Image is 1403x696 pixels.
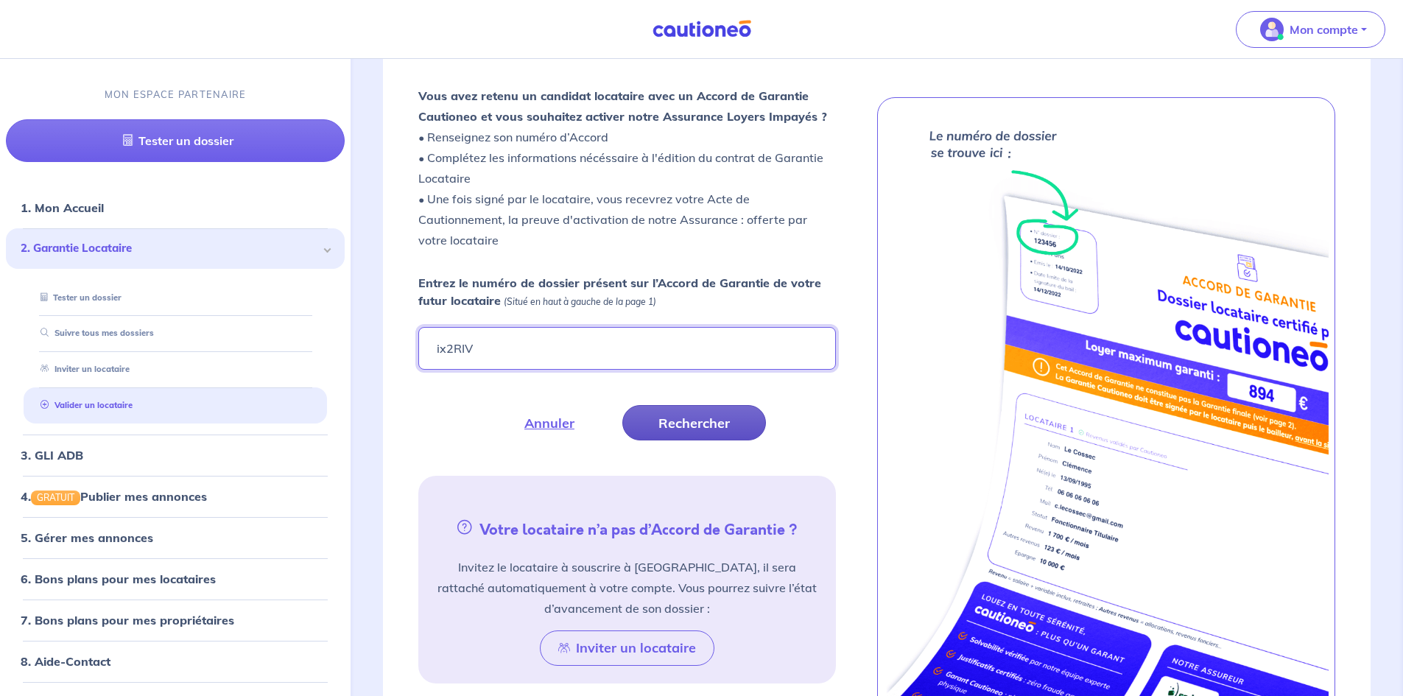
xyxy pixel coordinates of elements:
[418,88,827,124] strong: Vous avez retenu un candidat locataire avec un Accord de Garantie Cautioneo et vous souhaitez act...
[21,613,234,628] a: 7. Bons plans pour mes propriétaires
[35,292,122,302] a: Tester un dossier
[622,405,766,440] button: Rechercher
[24,321,327,345] div: Suivre tous mes dossiers
[540,630,714,666] button: Inviter un locataire
[21,240,319,257] span: 2. Garantie Locataire
[488,405,611,440] button: Annuler
[1290,21,1358,38] p: Mon compte
[418,275,821,308] strong: Entrez le numéro de dossier présent sur l’Accord de Garantie de votre futur locataire
[24,285,327,309] div: Tester un dossier
[21,200,104,215] a: 1. Mon Accueil
[6,193,345,222] div: 1. Mon Accueil
[436,557,817,619] p: Invitez le locataire à souscrire à [GEOGRAPHIC_DATA], il sera rattaché automatiquement à votre co...
[647,20,757,38] img: Cautioneo
[6,605,345,635] div: 7. Bons plans pour mes propriétaires
[643,41,1110,62] h4: Valider un locataire
[24,393,327,418] div: Valider un locataire
[6,119,345,162] a: Tester un dossier
[6,440,345,469] div: 3. GLI ADB
[6,523,345,552] div: 5. Gérer mes annonces
[6,564,345,594] div: 6. Bons plans pour mes locataires
[418,85,835,250] p: • Renseignez son numéro d’Accord • Complétez les informations nécéssaire à l'édition du contrat d...
[21,654,110,669] a: 8. Aide-Contact
[6,228,345,269] div: 2. Garantie Locataire
[1260,18,1284,41] img: illu_account_valid_menu.svg
[1236,11,1385,48] button: illu_account_valid_menu.svgMon compte
[21,447,83,462] a: 3. GLI ADB
[24,357,327,382] div: Inviter un locataire
[6,481,345,510] div: 4.GRATUITPublier mes annonces
[424,517,829,539] h5: Votre locataire n’a pas d’Accord de Garantie ?
[105,88,247,102] p: MON ESPACE PARTENAIRE
[6,647,345,676] div: 8. Aide-Contact
[504,296,656,307] em: (Situé en haut à gauche de la page 1)
[35,400,133,410] a: Valider un locataire
[35,364,130,374] a: Inviter un locataire
[21,530,153,545] a: 5. Gérer mes annonces
[418,327,835,370] input: Ex : 453678
[21,572,216,586] a: 6. Bons plans pour mes locataires
[21,488,207,503] a: 4.GRATUITPublier mes annonces
[35,328,154,338] a: Suivre tous mes dossiers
